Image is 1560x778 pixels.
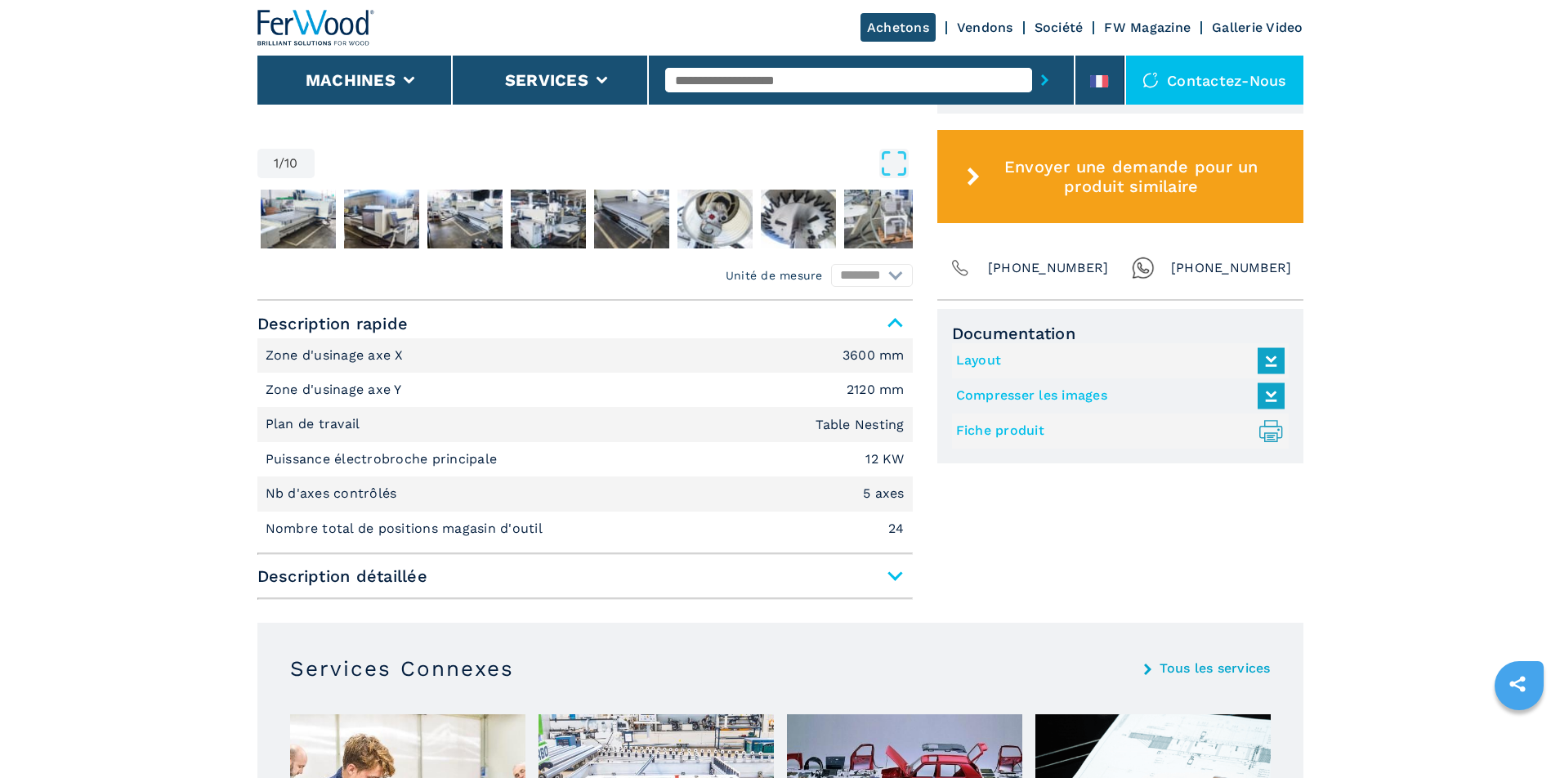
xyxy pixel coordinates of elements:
[306,70,396,90] button: Machines
[266,450,502,468] p: Puissance électrobroche principale
[257,10,375,46] img: Ferwood
[279,157,284,170] span: /
[1212,20,1303,35] a: Gallerie Video
[341,186,422,252] button: Go to Slide 3
[257,186,913,252] nav: Thumbnail Navigation
[274,157,279,170] span: 1
[1142,72,1159,88] img: Contactez-nous
[427,190,503,248] img: d2969d3263fb5d0110a5363a0dd56633
[507,186,589,252] button: Go to Slide 5
[266,415,364,433] p: Plan de travail
[956,382,1276,409] a: Compresser les images
[591,186,673,252] button: Go to Slide 6
[266,347,408,364] p: Zone d'usinage axe X
[1491,704,1548,766] iframe: Chat
[511,190,586,248] img: 3d6a2d38793d6f8faad47449810a5bac
[344,190,419,248] img: 38b9e71b366618eefd8ba4db92a5524d
[761,190,836,248] img: d88def1a8a2ebc5035c773f2185403a4
[424,186,506,252] button: Go to Slide 4
[1104,20,1191,35] a: FW Magazine
[505,70,588,90] button: Services
[319,149,909,178] button: Open Fullscreen
[284,157,298,170] span: 10
[1160,662,1270,675] a: Tous les services
[865,453,904,466] em: 12 KW
[888,522,905,535] em: 24
[677,190,753,248] img: 68923a28875c31d5742218d763588079
[257,561,913,591] span: Description détaillée
[266,485,401,503] p: Nb d'axes contrôlés
[594,190,669,248] img: 799af1236ec5937d34b70462e633e118
[844,190,919,248] img: eefe2856dd585a7b0e858c6108bf9143
[863,487,905,500] em: 5 axes
[261,190,336,248] img: e433f2a9fa4c46eb95008d7699e4b87b
[266,381,406,399] p: Zone d'usinage axe Y
[290,655,514,682] h3: Services Connexes
[1497,664,1538,704] a: sharethis
[949,257,972,279] img: Phone
[1132,257,1155,279] img: Whatsapp
[257,186,339,252] button: Go to Slide 2
[988,257,1109,279] span: [PHONE_NUMBER]
[956,418,1276,445] a: Fiche produit
[847,383,905,396] em: 2120 mm
[841,186,923,252] button: Go to Slide 9
[952,324,1289,343] span: Documentation
[674,186,756,252] button: Go to Slide 7
[1035,20,1084,35] a: Société
[266,520,548,538] p: Nombre total de positions magasin d'outil
[726,267,823,284] em: Unité de mesure
[1032,61,1057,99] button: submit-button
[257,309,913,338] span: Description rapide
[986,157,1276,196] span: Envoyer une demande pour un produit similaire
[816,418,904,431] em: Table Nesting
[1171,257,1292,279] span: [PHONE_NUMBER]
[860,13,936,42] a: Achetons
[956,347,1276,374] a: Layout
[957,20,1013,35] a: Vendons
[843,349,905,362] em: 3600 mm
[257,338,913,546] div: Description rapide
[1126,56,1303,105] div: Contactez-nous
[758,186,839,252] button: Go to Slide 8
[937,130,1303,223] button: Envoyer une demande pour un produit similaire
